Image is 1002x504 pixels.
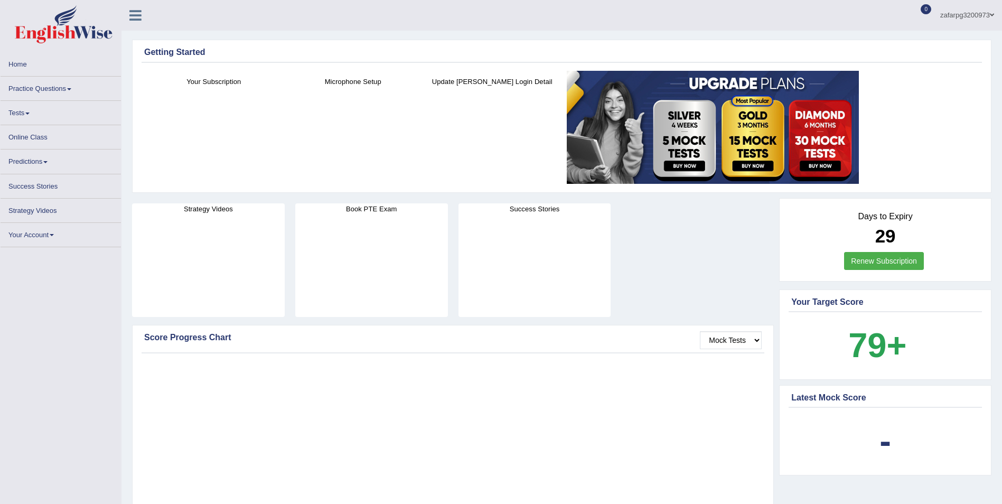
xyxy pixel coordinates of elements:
b: - [879,422,891,460]
a: Strategy Videos [1,199,121,219]
h4: Book PTE Exam [295,203,448,214]
div: Getting Started [144,46,979,59]
b: 79+ [848,326,906,365]
div: Your Target Score [791,296,979,309]
h4: Update [PERSON_NAME] Login Detail [428,76,556,87]
a: Online Class [1,125,121,146]
a: Home [1,52,121,73]
span: 0 [921,4,931,14]
h4: Success Stories [458,203,611,214]
a: Your Account [1,223,121,244]
div: Latest Mock Score [791,391,979,404]
a: Renew Subscription [844,252,924,270]
a: Tests [1,101,121,122]
a: Practice Questions [1,77,121,97]
b: 29 [875,226,896,246]
a: Success Stories [1,174,121,195]
div: Score Progress Chart [144,331,762,344]
h4: Strategy Videos [132,203,285,214]
h4: Days to Expiry [791,212,979,221]
a: Predictions [1,150,121,170]
img: small5.jpg [567,71,859,184]
h4: Your Subscription [149,76,278,87]
h4: Microphone Setup [288,76,417,87]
